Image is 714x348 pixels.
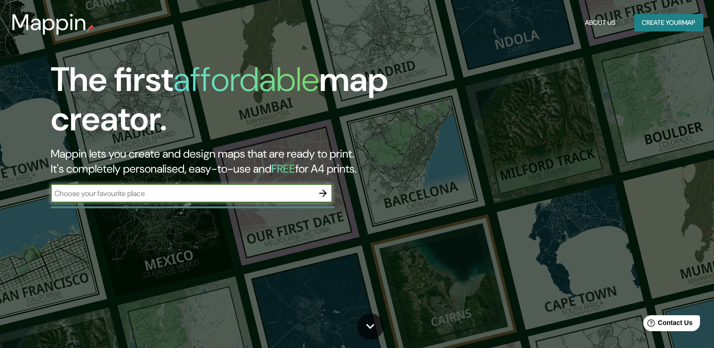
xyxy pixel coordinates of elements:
[51,146,408,176] h2: Mappin lets you create and design maps that are ready to print. It's completely personalised, eas...
[581,14,619,31] button: About Us
[87,24,94,32] img: mappin-pin
[51,60,408,146] h1: The first map creator.
[173,58,319,101] h1: affordable
[271,161,295,176] h5: FREE
[51,188,314,199] input: Choose your favourite place
[11,9,87,36] h3: Mappin
[634,14,703,31] button: Create yourmap
[630,311,704,338] iframe: Help widget launcher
